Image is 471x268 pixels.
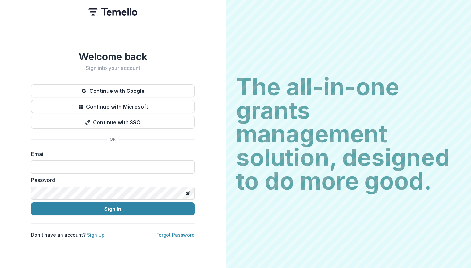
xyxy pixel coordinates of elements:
[31,176,191,184] label: Password
[87,232,105,238] a: Sign Up
[88,8,137,16] img: Temelio
[31,150,191,158] label: Email
[156,232,195,238] a: Forgot Password
[183,188,193,198] button: Toggle password visibility
[31,116,195,129] button: Continue with SSO
[31,202,195,215] button: Sign In
[31,100,195,113] button: Continue with Microsoft
[31,65,195,71] h2: Sign into your account
[31,84,195,97] button: Continue with Google
[31,231,105,238] p: Don't have an account?
[31,51,195,62] h1: Welcome back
